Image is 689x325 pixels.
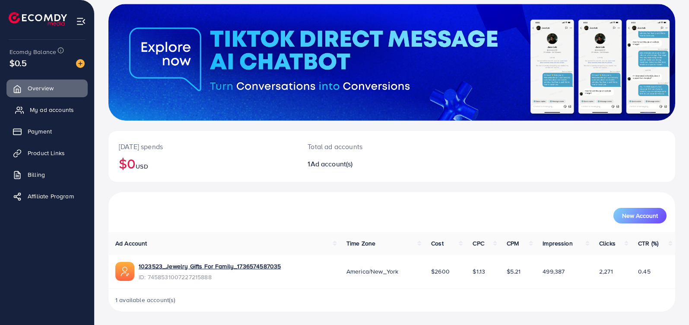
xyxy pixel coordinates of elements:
[28,127,52,136] span: Payment
[10,57,27,69] span: $0.5
[28,170,45,179] span: Billing
[346,239,375,248] span: Time Zone
[10,48,56,56] span: Ecomdy Balance
[308,141,429,152] p: Total ad accounts
[638,267,651,276] span: 0.45
[599,267,613,276] span: 2,271
[28,149,65,157] span: Product Links
[28,84,54,92] span: Overview
[76,16,86,26] img: menu
[6,166,88,183] a: Billing
[473,267,485,276] span: $1.13
[308,160,429,168] h2: 1
[622,213,658,219] span: New Account
[119,141,287,152] p: [DATE] spends
[6,80,88,97] a: Overview
[652,286,683,319] iframe: Chat
[6,123,88,140] a: Payment
[543,267,565,276] span: 499,387
[139,273,281,281] span: ID: 7458531007227215888
[28,192,74,201] span: Affiliate Program
[613,208,667,223] button: New Account
[115,262,134,281] img: ic-ads-acc.e4c84228.svg
[6,101,88,118] a: My ad accounts
[507,239,519,248] span: CPM
[139,262,281,271] a: 1023523_Jewelry Gifts For Family_1736574587035
[6,188,88,205] a: Affiliate Program
[473,239,484,248] span: CPC
[76,59,85,68] img: image
[9,12,67,25] img: logo
[115,296,176,304] span: 1 available account(s)
[431,267,450,276] span: $2600
[6,144,88,162] a: Product Links
[311,159,353,169] span: Ad account(s)
[30,105,74,114] span: My ad accounts
[431,239,444,248] span: Cost
[599,239,616,248] span: Clicks
[543,239,573,248] span: Impression
[115,239,147,248] span: Ad Account
[119,155,287,172] h2: $0
[638,239,658,248] span: CTR (%)
[507,267,521,276] span: $5.21
[346,267,399,276] span: America/New_York
[136,162,148,171] span: USD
